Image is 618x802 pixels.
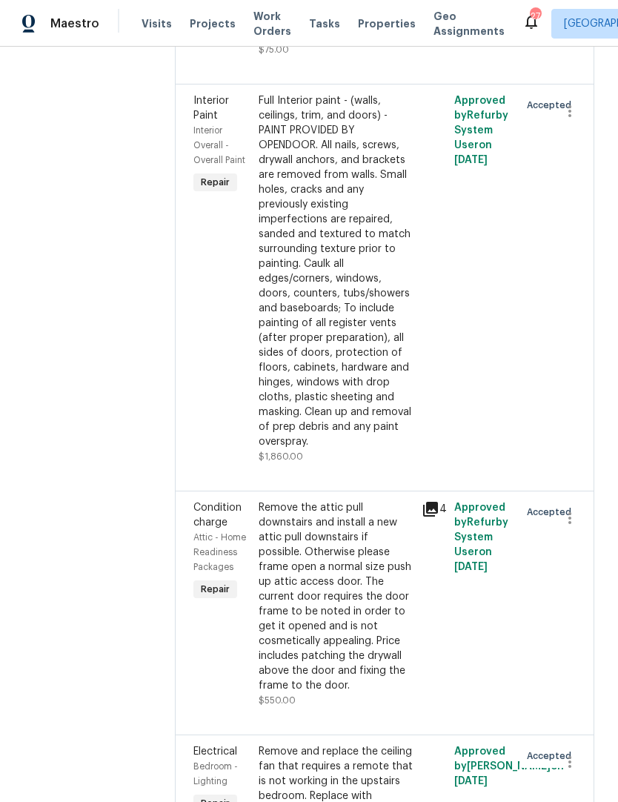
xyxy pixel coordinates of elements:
span: Accepted [527,749,577,763]
span: Accepted [527,505,577,520]
span: [DATE] [454,776,488,786]
span: $75.00 [259,45,289,54]
div: Remove the attic pull downstairs and install a new attic pull downstairs if possible. Otherwise p... [259,500,413,693]
span: Attic - Home Readiness Packages [193,533,246,571]
span: Interior Paint [193,96,229,121]
div: 4 [422,500,445,518]
span: Maestro [50,16,99,31]
span: $550.00 [259,696,296,705]
span: Electrical [193,746,237,757]
span: [DATE] [454,155,488,165]
span: Properties [358,16,416,31]
span: Interior Overall - Overall Paint [193,126,245,165]
div: 27 [530,9,540,24]
div: Full Interior paint - (walls, ceilings, trim, and doors) - PAINT PROVIDED BY OPENDOOR. All nails,... [259,93,413,449]
span: Bedroom - Lighting [193,762,238,786]
span: Approved by Refurby System User on [454,96,508,165]
span: Repair [195,582,236,597]
span: Repair [195,175,236,190]
span: [DATE] [454,562,488,572]
span: Projects [190,16,236,31]
span: Tasks [309,19,340,29]
span: Approved by [PERSON_NAME] on [454,746,564,786]
span: Approved by Refurby System User on [454,503,508,572]
span: Work Orders [253,9,291,39]
span: Condition charge [193,503,242,528]
span: Accepted [527,98,577,113]
span: Geo Assignments [433,9,505,39]
span: Visits [142,16,172,31]
span: $1,860.00 [259,452,303,461]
